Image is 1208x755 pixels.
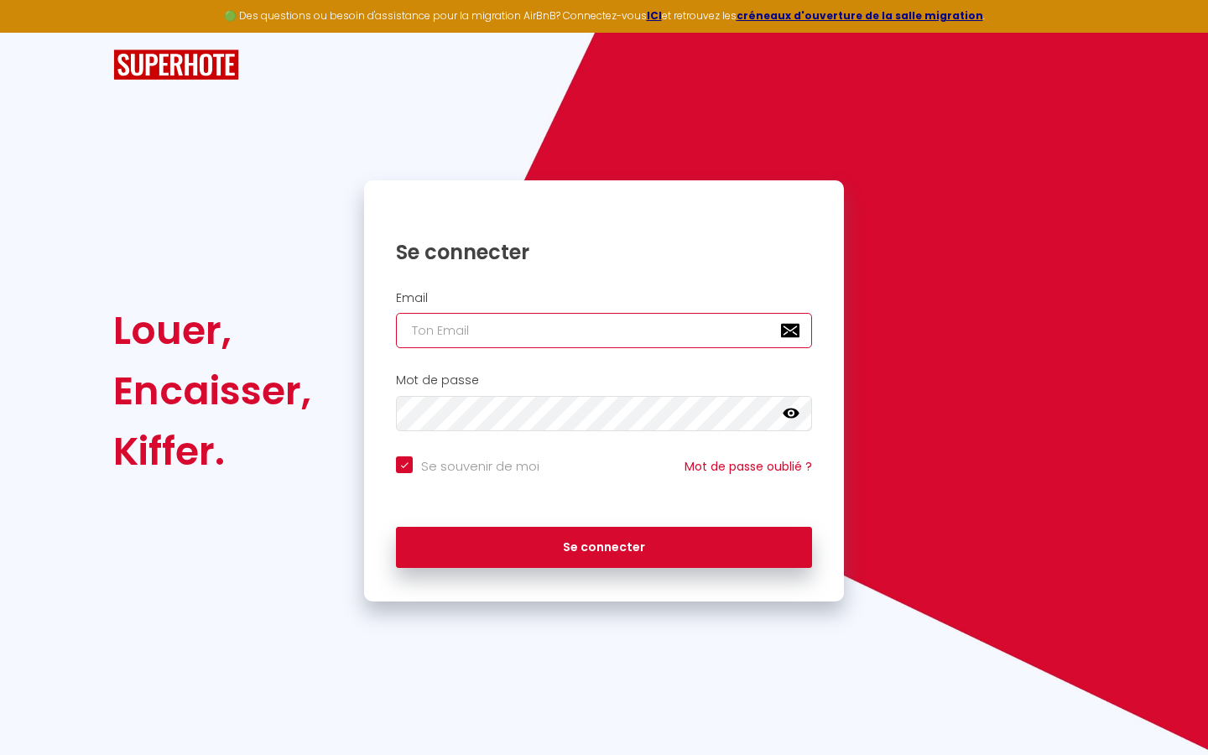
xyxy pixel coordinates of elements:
[396,239,812,265] h1: Se connecter
[685,458,812,475] a: Mot de passe oublié ?
[113,49,239,81] img: SuperHote logo
[113,361,311,421] div: Encaisser,
[396,291,812,305] h2: Email
[396,527,812,569] button: Se connecter
[13,7,64,57] button: Ouvrir le widget de chat LiveChat
[647,8,662,23] a: ICI
[737,8,983,23] a: créneaux d'ouverture de la salle migration
[396,373,812,388] h2: Mot de passe
[396,313,812,348] input: Ton Email
[113,421,311,482] div: Kiffer.
[113,300,311,361] div: Louer,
